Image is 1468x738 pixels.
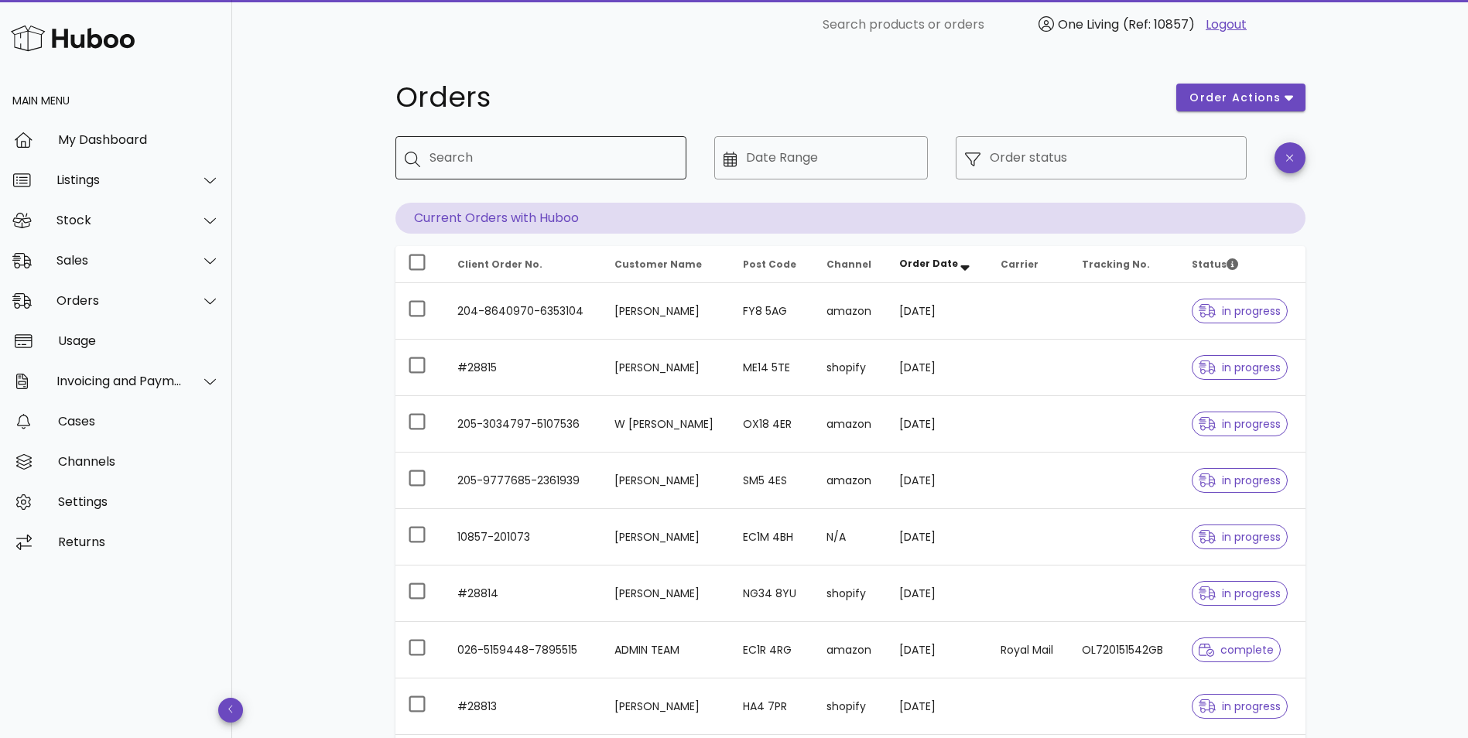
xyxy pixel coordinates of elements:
div: Orders [56,293,183,308]
th: Carrier [988,246,1069,283]
td: OX18 4ER [731,396,814,453]
div: Invoicing and Payments [56,374,183,388]
td: FY8 5AG [731,283,814,340]
span: in progress [1199,419,1281,429]
span: Customer Name [614,258,702,271]
td: [DATE] [887,283,988,340]
span: Client Order No. [457,258,542,271]
td: ME14 5TE [731,340,814,396]
td: 204-8640970-6353104 [445,283,602,340]
th: Status [1179,246,1305,283]
div: Usage [58,333,220,348]
th: Tracking No. [1069,246,1180,283]
span: in progress [1199,475,1281,486]
span: Tracking No. [1082,258,1150,271]
td: [DATE] [887,453,988,509]
td: [DATE] [887,678,988,735]
h1: Orders [395,84,1158,111]
span: Order Date [899,257,958,270]
span: in progress [1199,362,1281,373]
div: Settings [58,494,220,509]
div: My Dashboard [58,132,220,147]
div: Channels [58,454,220,469]
td: [DATE] [887,565,988,622]
th: Customer Name [602,246,731,283]
span: Status [1192,258,1238,271]
span: Carrier [1001,258,1039,271]
td: [DATE] [887,622,988,678]
span: complete [1199,644,1274,655]
td: 026-5159448-7895515 [445,622,602,678]
span: Post Code [743,258,796,271]
span: in progress [1199,701,1281,712]
td: [PERSON_NAME] [602,340,731,396]
td: shopify [814,565,887,622]
td: NG34 8YU [731,565,814,622]
td: [PERSON_NAME] [602,453,731,509]
span: order actions [1189,90,1282,106]
td: W [PERSON_NAME] [602,396,731,453]
td: [DATE] [887,340,988,396]
th: Order Date: Sorted descending. Activate to remove sorting. [887,246,988,283]
p: Current Orders with Huboo [395,203,1305,234]
td: amazon [814,453,887,509]
td: shopify [814,340,887,396]
th: Post Code [731,246,814,283]
td: EC1M 4BH [731,509,814,565]
td: 205-9777685-2361939 [445,453,602,509]
td: N/A [814,509,887,565]
td: Royal Mail [988,622,1069,678]
td: EC1R 4RG [731,622,814,678]
span: Channel [826,258,871,271]
img: Huboo Logo [11,22,135,55]
span: in progress [1199,306,1281,316]
td: HA4 7PR [731,678,814,735]
td: amazon [814,622,887,678]
div: Cases [58,414,220,429]
td: [PERSON_NAME] [602,678,731,735]
th: Client Order No. [445,246,602,283]
td: #28815 [445,340,602,396]
th: Channel [814,246,887,283]
td: [PERSON_NAME] [602,565,731,622]
td: amazon [814,283,887,340]
td: [DATE] [887,396,988,453]
span: in progress [1199,531,1281,542]
td: 10857-201073 [445,509,602,565]
td: #28814 [445,565,602,622]
td: 205-3034797-5107536 [445,396,602,453]
td: [PERSON_NAME] [602,283,731,340]
div: Stock [56,213,183,227]
td: SM5 4ES [731,453,814,509]
td: ADMIN TEAM [602,622,731,678]
div: Sales [56,253,183,268]
span: One Living [1058,15,1119,33]
td: [PERSON_NAME] [602,509,731,565]
button: order actions [1176,84,1305,111]
td: [DATE] [887,509,988,565]
span: (Ref: 10857) [1123,15,1195,33]
td: #28813 [445,678,602,735]
td: amazon [814,396,887,453]
div: Listings [56,173,183,187]
span: in progress [1199,588,1281,599]
td: shopify [814,678,887,735]
td: OL720151542GB [1069,622,1180,678]
a: Logout [1206,15,1247,34]
div: Returns [58,535,220,549]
